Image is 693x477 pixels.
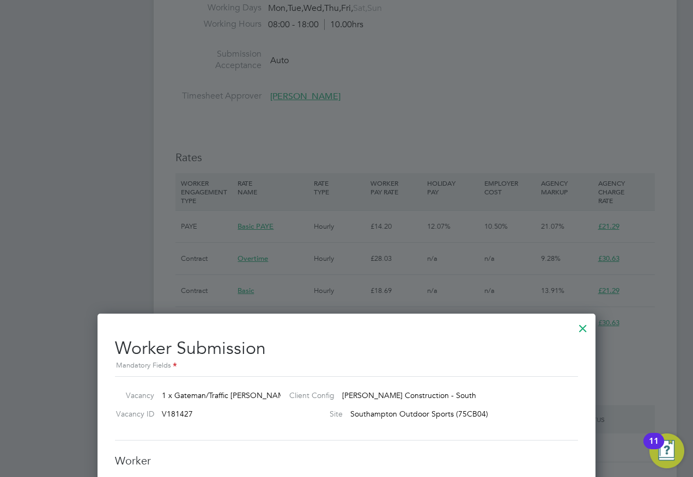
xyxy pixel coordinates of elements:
[342,390,476,400] span: [PERSON_NAME] Construction - South
[350,409,488,419] span: Southampton Outdoor Sports (75CB04)
[115,329,578,372] h2: Worker Submission
[649,433,684,468] button: Open Resource Center, 11 new notifications
[649,441,659,455] div: 11
[281,390,335,400] label: Client Config
[115,454,578,468] h3: Worker
[115,360,578,372] div: Mandatory Fields
[111,409,154,419] label: Vacancy ID
[162,390,309,400] span: 1 x Gateman/Traffic [PERSON_NAME] So…
[162,409,193,419] span: V181427
[281,409,343,419] label: Site
[111,390,154,400] label: Vacancy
